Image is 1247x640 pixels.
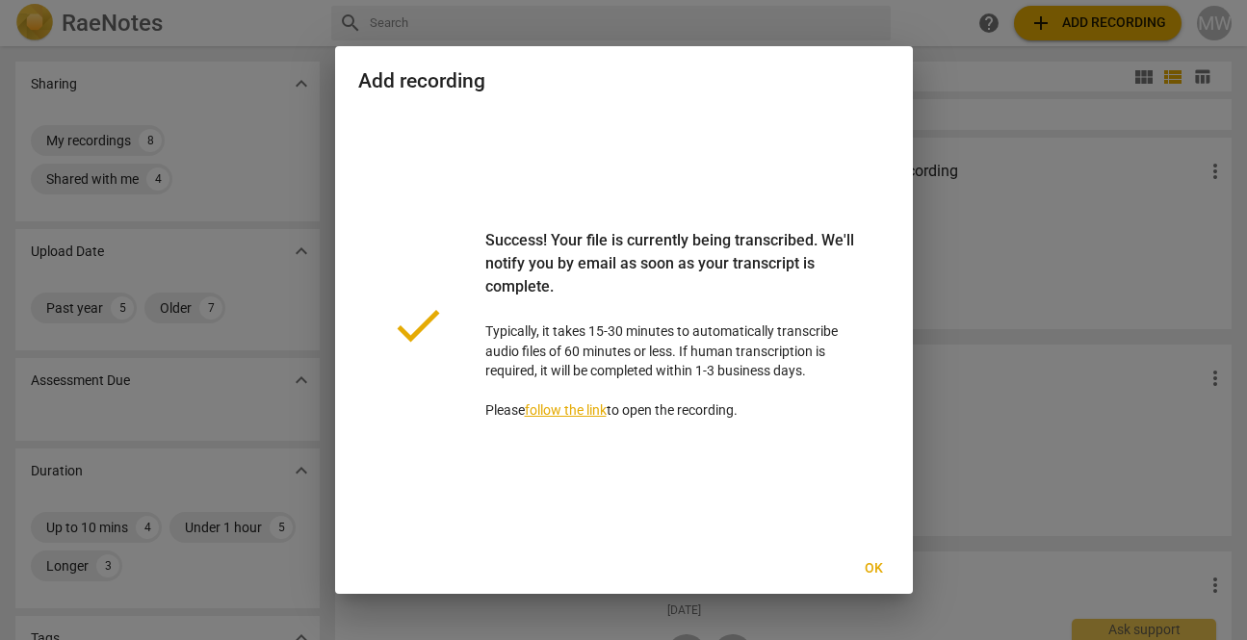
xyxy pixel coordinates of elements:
[485,229,859,321] div: Success! Your file is currently being transcribed. We'll notify you by email as soon as your tran...
[525,402,607,418] a: follow the link
[859,559,890,578] span: Ok
[358,69,890,93] h2: Add recording
[844,551,905,586] button: Ok
[485,229,859,421] p: Typically, it takes 15-30 minutes to automatically transcribe audio files of 60 minutes or less. ...
[389,296,447,354] span: done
